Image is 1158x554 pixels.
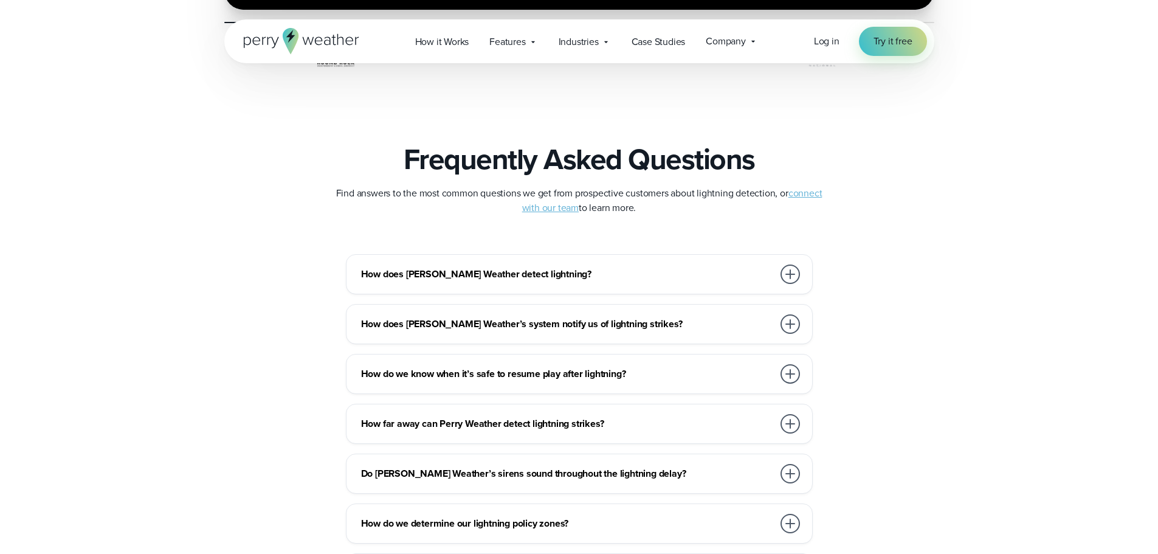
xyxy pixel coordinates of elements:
[361,317,773,331] h3: How does [PERSON_NAME] Weather’s system notify us of lightning strikes?
[814,34,839,49] a: Log in
[361,417,773,431] h3: How far away can Perry Weather detect lightning strikes?
[522,186,822,215] a: connect with our team
[336,186,822,215] p: Find answers to the most common questions we get from prospective customers about lightning detec...
[415,35,469,49] span: How it Works
[814,34,839,48] span: Log in
[621,29,696,54] a: Case Studies
[405,29,480,54] a: How it Works
[489,35,525,49] span: Features
[859,27,927,56] a: Try it free
[361,367,773,381] h3: How do we know when it’s safe to resume play after lightning?
[706,34,746,49] span: Company
[874,34,912,49] span: Try it free
[559,35,599,49] span: Industries
[404,142,755,176] h2: Frequently Asked Questions
[632,35,686,49] span: Case Studies
[361,516,773,531] h3: How do we determine our lightning policy zones?
[361,267,773,282] h3: How does [PERSON_NAME] Weather detect lightning?
[361,466,773,481] h3: Do [PERSON_NAME] Weather’s sirens sound throughout the lightning delay?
